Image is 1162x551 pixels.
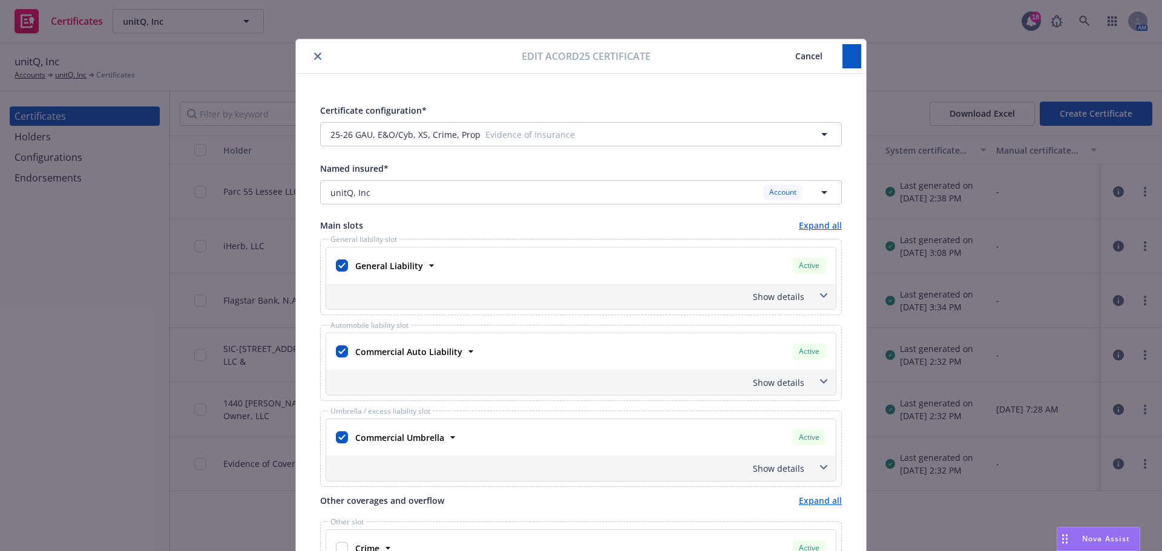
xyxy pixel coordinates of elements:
button: Nova Assist [1057,527,1140,551]
div: Account [763,184,803,200]
span: Certificate configuration* [320,105,427,116]
div: Drag to move [1057,527,1072,550]
div: Show details [326,370,836,395]
span: Active [797,260,821,271]
span: Automobile liability slot [328,322,411,329]
span: Main slots [320,219,363,232]
div: Show details [326,284,836,309]
span: Named insured* [320,163,389,174]
strong: General Liability [355,260,423,272]
div: Show details [329,376,804,389]
button: unitQ, IncAccount [320,180,842,204]
span: Evidence of Insurance [485,128,724,141]
strong: Commercial Umbrella [355,432,444,443]
span: General liability slot [328,236,399,243]
button: Cancel [775,44,842,68]
span: Other coverages and overflow [320,494,444,507]
span: Umbrella / excess liability slot [328,408,433,415]
span: 25-26 GAU, E&O/Cyb, XS, Crime, Prop [330,128,481,141]
button: close [310,49,325,64]
button: 25-26 GAU, E&O/Cyb, XS, Crime, PropEvidence of Insurance [320,122,842,146]
strong: Commercial Auto Liability [355,346,462,357]
div: Show details [329,290,804,303]
span: unitQ, Inc [330,186,370,199]
span: Active [797,432,821,443]
span: Edit Acord25 certificate [522,49,651,64]
div: Show details [326,455,836,481]
a: Expand all [799,219,842,232]
span: Nova Assist [1082,533,1130,544]
span: Cancel [795,50,822,62]
a: Expand all [799,494,842,507]
span: Other slot [328,518,366,526]
div: Show details [329,462,804,475]
span: Active [797,346,821,357]
button: Save [842,44,861,68]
